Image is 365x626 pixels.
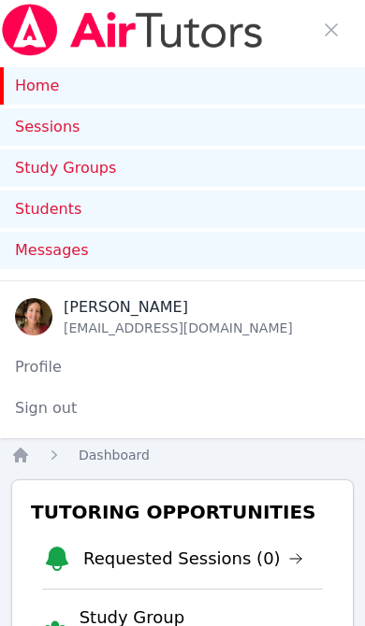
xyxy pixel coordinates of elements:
a: Dashboard [79,446,150,464]
nav: Breadcrumb [11,446,354,464]
span: Dashboard [79,448,150,462]
div: [EMAIL_ADDRESS][DOMAIN_NAME] [64,319,293,337]
h3: Tutoring Opportunities [27,495,338,529]
div: [PERSON_NAME] [64,296,293,319]
a: Requested Sessions (0) [83,546,303,572]
span: Messages [15,239,88,262]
